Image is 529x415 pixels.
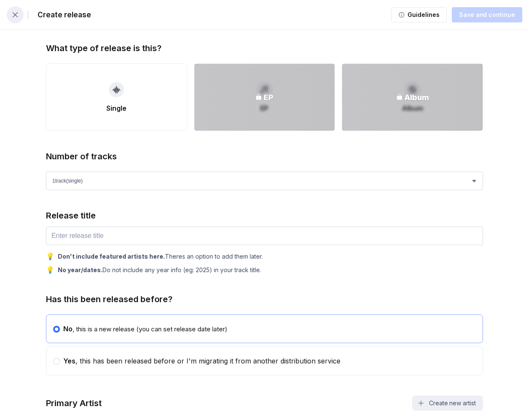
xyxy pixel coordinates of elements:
[54,266,261,273] div: Do not include any year info (eg: 2025) in your track title.
[412,396,483,411] button: Create new artist
[194,63,335,131] button: EPEP
[63,325,73,333] span: No
[46,210,96,221] div: Release title
[405,11,440,19] div: Guidelines
[60,357,340,365] div: , this has been released before or I'm migrating it from another distribution service
[46,63,187,131] button: Single
[46,265,54,274] div: 💡
[106,104,127,112] div: Single
[46,43,162,53] div: What type of release is this?
[27,11,29,19] div: |
[46,294,173,304] div: Has this been released before?
[264,93,273,102] div: EP
[54,253,263,260] div: Theres an option to add them later.
[46,151,117,161] div: Number of tracks
[60,325,227,333] div: , this is a new release (you can set release date later)
[46,252,54,260] div: 💡
[391,7,447,22] button: Guidelines
[32,11,91,19] div: Create release
[405,93,429,102] div: Album
[58,253,165,260] b: Don't include featured artists here.
[46,398,102,408] div: Primary Artist
[46,227,483,245] input: Enter release title
[58,266,103,273] b: No year/dates.
[63,357,76,365] span: Yes
[342,63,483,131] button: AlbumAlbum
